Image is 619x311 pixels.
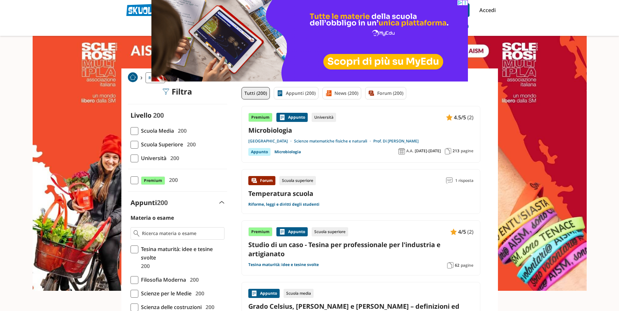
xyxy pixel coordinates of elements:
span: Premium [141,176,165,185]
img: Pagine [445,148,451,155]
a: Forum (200) [365,87,406,99]
span: 1 risposta [455,176,473,185]
img: Appunti contenuto [446,114,453,121]
span: A.A. [406,148,413,154]
img: Appunti contenuto [279,229,286,235]
img: Ricerca materia o esame [133,230,140,237]
a: Appunti (200) [274,87,318,99]
a: Prof. Di [PERSON_NAME] [373,139,419,144]
a: [GEOGRAPHIC_DATA] [248,139,294,144]
span: Scienze per le Medie [138,289,192,298]
div: Appunto [276,227,308,236]
img: Pagine [447,262,454,269]
span: 4.5/5 [454,113,466,122]
a: Ricerca [146,72,165,83]
span: (2) [467,113,473,122]
div: Scuola media [284,289,314,298]
span: (2) [467,228,473,236]
div: Premium [248,227,272,236]
img: Commenti lettura [446,177,453,184]
span: 4/5 [458,228,466,236]
div: Appunto [248,289,280,298]
span: Università [138,154,166,162]
input: Ricerca materia o esame [142,230,221,237]
a: Scienze matematiche fisiche e naturali [294,139,373,144]
span: 213 [453,148,459,154]
span: 200 [153,111,164,120]
span: [DATE]-[DATE] [415,148,441,154]
img: Appunti contenuto [279,114,286,121]
div: Scuola superiore [279,176,316,185]
div: Scuola superiore [312,227,348,236]
img: Filtra filtri mobile [162,88,169,95]
span: 200 [187,275,199,284]
span: 200 [157,198,168,207]
a: Temperatura scuola [248,189,313,198]
span: Scuola Media [138,126,174,135]
span: 200 [193,289,204,298]
span: Tesina maturità: idee e tesine svolte [138,245,224,262]
a: Accedi [479,3,493,17]
a: Tesina maturità: idee e tesine svolte [248,262,319,267]
div: Filtra [162,87,192,96]
img: Apri e chiudi sezione [219,201,224,204]
div: Appunto [276,113,308,122]
img: Anno accademico [398,148,405,155]
a: Riforme, leggi e diritti degli studenti [248,202,319,207]
span: pagine [461,148,473,154]
span: 62 [455,263,459,268]
a: Microbiologia [248,126,473,135]
img: Appunti contenuto [251,290,257,297]
a: Studio di un caso - Tesina per professionale per l'industria e artigianato [248,240,473,258]
span: pagine [461,263,473,268]
div: Università [312,113,336,122]
img: Forum contenuto [251,177,257,184]
img: Forum filtro contenuto [368,90,375,96]
a: Home [128,72,138,83]
div: Forum [248,176,275,185]
span: Scuola Superiore [138,140,183,149]
span: 200 [168,154,179,162]
label: Livello [131,111,151,120]
label: Appunti [131,198,168,207]
span: 200 [166,176,178,184]
label: Materia o esame [131,214,174,221]
span: 200 [138,262,150,270]
a: News (200) [322,87,361,99]
a: Tutti (200) [241,87,270,99]
span: Filosofia Moderna [138,275,186,284]
img: Home [128,72,138,82]
span: 200 [184,140,196,149]
a: Microbiologia [274,148,301,156]
img: News filtro contenuto [325,90,332,96]
img: Appunti filtro contenuto [277,90,283,96]
span: 200 [175,126,187,135]
div: Appunto [248,148,271,156]
img: Appunti contenuto [450,229,457,235]
div: Premium [248,113,272,122]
